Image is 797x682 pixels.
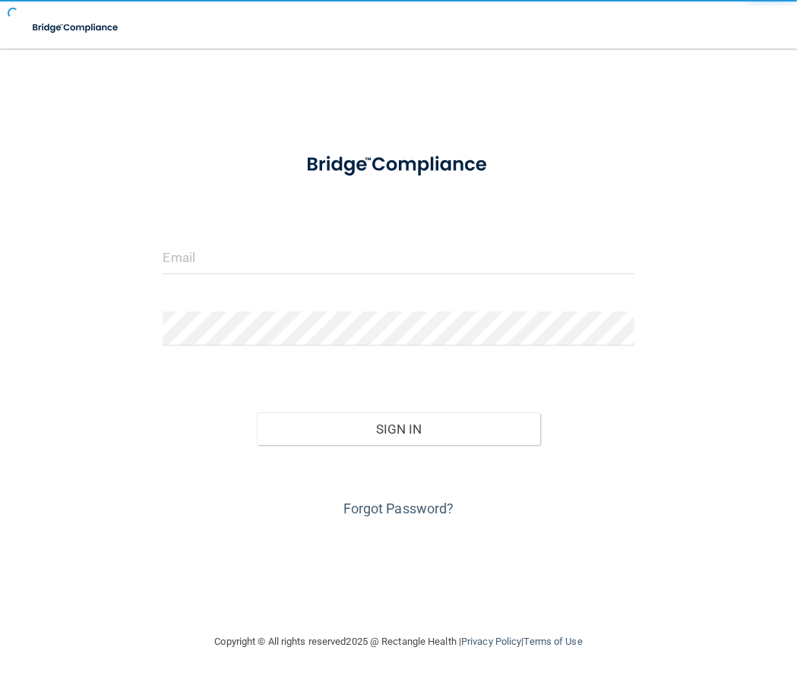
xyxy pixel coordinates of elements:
[257,412,539,446] button: Sign In
[461,636,521,647] a: Privacy Policy
[286,140,511,190] img: bridge_compliance_login_screen.278c3ca4.svg
[122,617,676,666] div: Copyright © All rights reserved 2025 @ Rectangle Health | |
[163,240,634,274] input: Email
[343,500,454,516] a: Forgot Password?
[23,12,129,43] img: bridge_compliance_login_screen.278c3ca4.svg
[523,636,582,647] a: Terms of Use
